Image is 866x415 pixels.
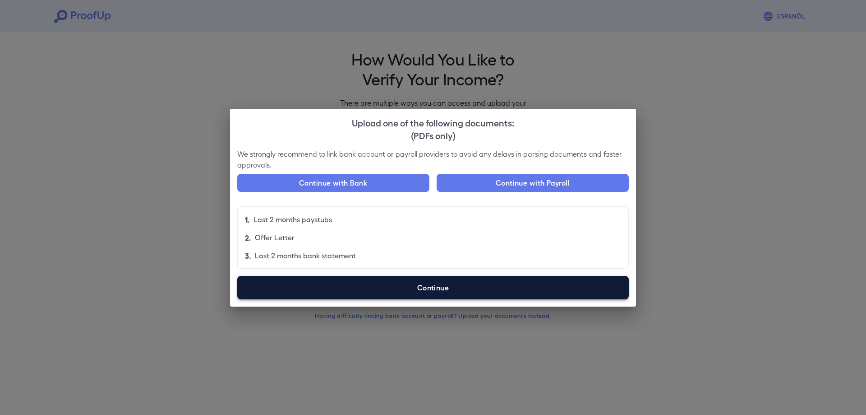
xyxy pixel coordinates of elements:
p: Offer Letter [255,232,295,243]
label: Continue [237,276,629,299]
button: Continue with Payroll [437,174,629,192]
button: Continue with Bank [237,174,429,192]
p: 1. [245,214,250,225]
p: Last 2 months paystubs [253,214,332,225]
div: (PDFs only) [237,129,629,141]
p: Last 2 months bank statement [255,250,356,261]
p: We strongly recommend to link bank account or payroll providers to avoid any delays in parsing do... [237,149,629,170]
h2: Upload one of the following documents: [230,109,636,149]
p: 3. [245,250,251,261]
p: 2. [245,232,251,243]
